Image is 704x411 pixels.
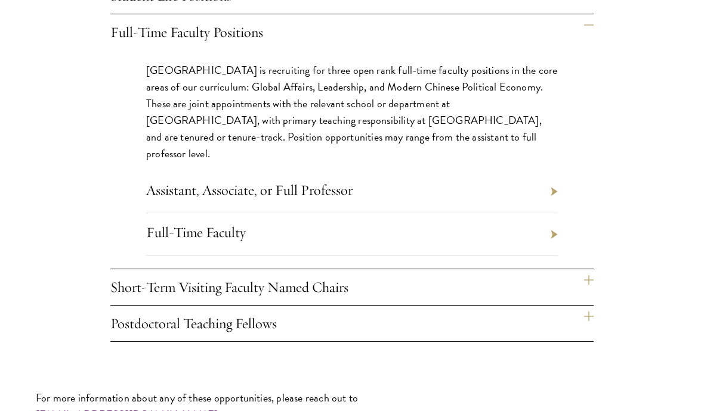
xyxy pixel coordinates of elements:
p: [GEOGRAPHIC_DATA] is recruiting for three open rank full-time faculty positions in the core areas... [146,62,558,162]
a: Full-Time Faculty [146,223,246,241]
h4: Full-Time Faculty Positions [110,14,594,50]
a: Assistant, Associate, or Full Professor [146,181,353,199]
h4: Postdoctoral Teaching Fellows [110,306,594,341]
h4: Short-Term Visiting Faculty Named Chairs [110,269,594,305]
